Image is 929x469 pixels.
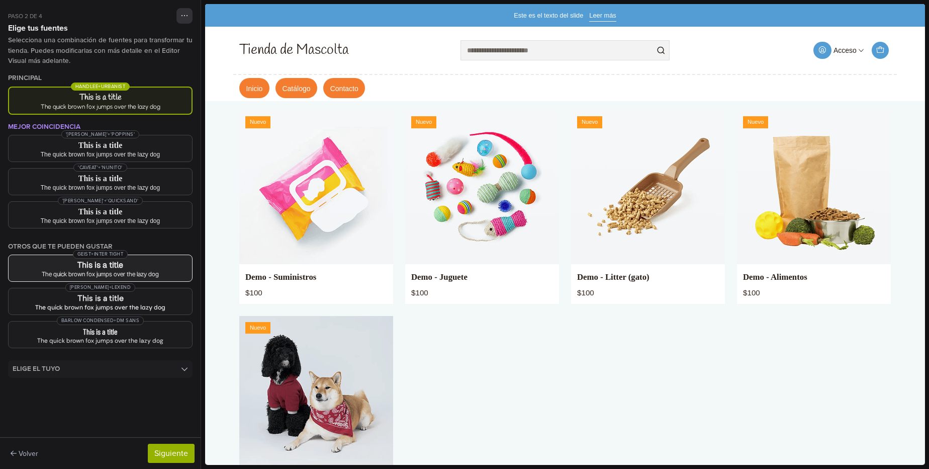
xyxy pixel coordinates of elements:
[17,185,184,191] div: The quick brown fox jumps over the lazy dog
[118,74,160,94] a: Contacto
[665,35,686,58] button: Carro
[366,106,520,260] a: Nuevo
[8,243,193,251] h4: Otros que te pueden gustar
[8,135,193,162] button: '[PERSON_NAME]'+'Poppins'This is a titleThe quick brown fox jumps over the lazy dog
[8,321,193,348] button: Barlow Condensed+DM SansThis is a titleThe quick brown fox jumps over the lazy dog
[40,268,182,279] a: Demo - Suministros
[71,83,130,91] span: Handlee + Urbanist
[8,360,193,377] summary: Elige el tuyo
[628,43,652,50] div: Acceso
[58,197,143,205] span: '[PERSON_NAME]' + 'Quicksand'
[206,268,348,279] a: Demo - Juguete
[17,271,184,277] div: The quick brown fox jumps over the lazy dog
[372,112,397,124] div: Nuevo
[34,74,64,94] a: Inicio
[17,338,184,344] div: The quick brown fox jumps over the lazy dog
[8,123,80,131] h4: Mejor coincidencia
[17,261,184,269] h3: This is a title
[8,12,42,21] span: Paso 2 de 4
[17,218,184,224] div: The quick brown fox jumps over the lazy dog
[34,312,188,466] a: Nuevo
[384,6,411,17] a: Leer más
[206,285,223,292] div: $100
[538,285,555,292] div: $100
[447,36,464,56] button: Submit
[70,74,112,94] a: Catálogo
[40,285,57,292] div: $100
[8,35,193,66] div: Selecciona una combinación de fuentes para transformar tu tienda. Puedes modificarlas con más det...
[40,112,65,124] div: Nuevo
[17,208,184,216] h3: This is a title
[17,94,183,102] h3: This is a title
[34,106,188,260] a: Nuevo
[8,201,193,228] button: '[PERSON_NAME]'+'Quicksand'This is a titleThe quick brown fox jumps over the lazy dog
[61,130,139,138] span: '[PERSON_NAME]' + 'Poppins'
[532,106,686,260] a: Nuevo
[200,106,354,260] a: Nuevo
[40,318,65,330] div: Nuevo
[538,112,563,124] div: Nuevo
[73,164,127,172] span: 'Caveat' + 'Nunito'
[6,446,43,461] button: Volver
[8,288,193,315] button: [PERSON_NAME]+LexendThis is a titleThe quick brown fox jumps over the lazy dog
[17,294,184,302] h3: This is a title
[8,74,42,82] h4: Principal
[73,250,128,258] span: Geist + Inter Tight
[309,8,378,16] div: Este es el texto del slide
[17,151,184,158] div: The quick brown fox jumps over the lazy dog
[538,268,680,279] a: Demo - Alimentos
[606,35,662,58] button: Acceso
[13,365,60,373] h4: Elige el tuyo
[57,317,144,325] span: Barlow Condensed + DM Sans
[34,39,144,53] a: Tienda de Mascolta
[8,87,193,115] button: Handlee+UrbanistThis is a titleThe quick brown fox jumps over the lazy dog
[17,175,184,183] h3: This is a title
[372,268,514,279] a: Demo - Litter (gato)
[17,328,184,336] h3: This is a title
[17,104,183,110] div: The quick brown fox jumps over the lazy dog
[8,24,68,33] h3: Elige tus fuentes
[65,283,136,291] span: [PERSON_NAME] + Lexend
[206,112,231,124] div: Nuevo
[17,304,184,310] div: The quick brown fox jumps over the lazy dog
[17,141,184,149] h3: This is a title
[148,444,195,463] button: Siguiente
[8,255,193,282] button: Geist+Inter TightThis is a titleThe quick brown fox jumps over the lazy dog
[8,168,193,195] button: 'Caveat'+'Nunito'This is a titleThe quick brown fox jumps over the lazy dog
[372,285,389,292] div: $100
